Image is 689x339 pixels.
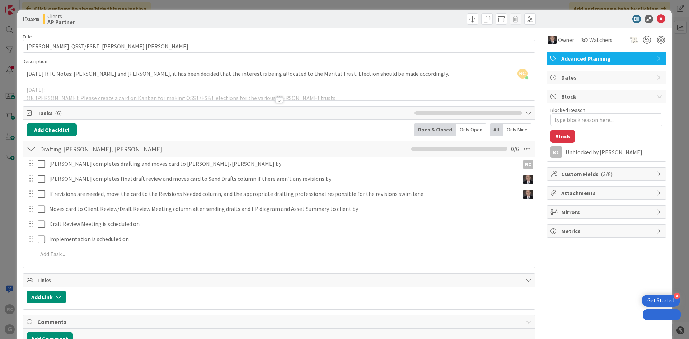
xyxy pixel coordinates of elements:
p: If revisions are needed, move the card to the Revisions Needed column, and the appropriate drafti... [49,190,517,198]
img: BG [523,175,533,184]
span: Tasks [37,109,411,117]
p: [DATE] RTC Notes: [PERSON_NAME] and [PERSON_NAME], it has been decided that the interest is being... [27,70,531,78]
p: [PERSON_NAME] completes drafting and moves card to [PERSON_NAME]/[PERSON_NAME] by [49,160,517,168]
span: Mirrors [561,208,653,216]
span: Watchers [589,36,613,44]
span: Owner [558,36,574,44]
b: AP Partner [47,19,75,25]
span: Clients [47,13,75,19]
button: Add Checklist [27,123,77,136]
img: BG [523,190,533,199]
div: Get Started [647,297,674,304]
p: Draft Review Meeting is scheduled on [49,220,530,228]
span: RC [517,69,528,79]
input: type card name here... [23,40,535,53]
span: Metrics [561,227,653,235]
p: Implementation is scheduled on [49,235,530,243]
span: Advanced Planning [561,54,653,63]
span: Block [561,92,653,101]
span: ( 3/8 ) [601,170,613,178]
input: Add Checklist... [37,142,199,155]
p: Moves card to Client Review/Draft Review Meeting column after sending drafts and EP diagram and A... [49,205,530,213]
button: Add Link [27,291,66,303]
div: Only Open [456,123,486,136]
span: Attachments [561,189,653,197]
div: Open & Closed [414,123,456,136]
div: RC [550,146,562,158]
span: ( 6 ) [55,109,62,117]
img: BG [548,36,557,44]
div: Unblocked by [PERSON_NAME] [566,149,662,155]
span: Comments [37,317,522,326]
b: 1848 [28,15,39,23]
div: Open Get Started checklist, remaining modules: 4 [642,295,680,307]
label: Title [23,33,32,40]
div: RC [523,160,533,169]
div: 4 [674,293,680,299]
div: Only Mine [503,123,531,136]
p: [PERSON_NAME] completes final draft review and moves card to Send Drafts column if there aren't a... [49,175,517,183]
span: Dates [561,73,653,82]
button: Block [550,130,575,143]
div: All [490,123,503,136]
span: ID [23,15,39,23]
span: Description [23,58,47,65]
span: Custom Fields [561,170,653,178]
span: Links [37,276,522,284]
span: 0 / 6 [511,145,519,153]
label: Blocked Reason [550,107,585,113]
